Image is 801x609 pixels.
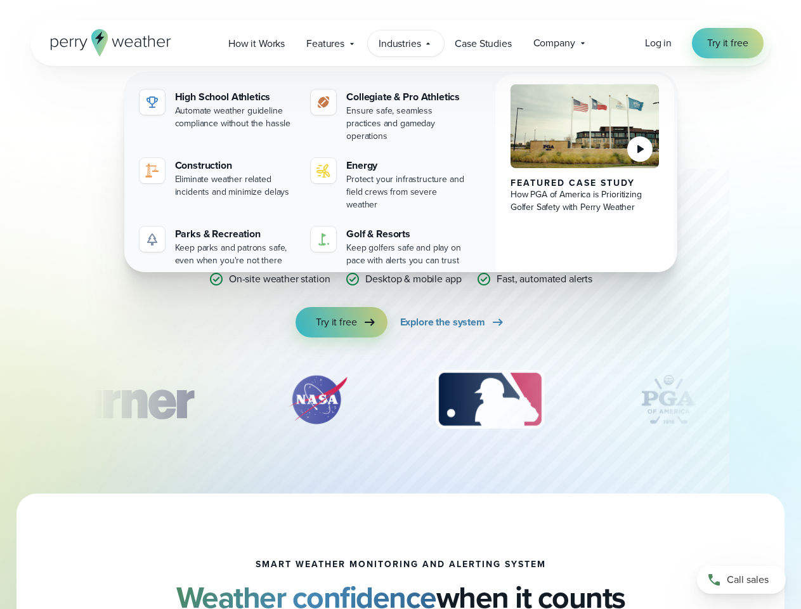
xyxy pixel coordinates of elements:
div: 3 of 12 [423,368,557,431]
div: High School Athletics [175,89,296,105]
img: golf-iconV2.svg [316,232,331,247]
img: Turner-Construction_1.svg [32,368,212,431]
div: Ensure safe, seamless practices and gameday operations [346,105,467,143]
a: Construction Eliminate weather related incidents and minimize delays [134,153,301,204]
a: How it Works [218,30,296,56]
a: Case Studies [444,30,522,56]
img: noun-crane-7630938-1@2x.svg [145,163,160,178]
div: Eliminate weather related incidents and minimize delays [175,173,296,199]
span: Industries [379,36,420,51]
h1: smart weather monitoring and alerting system [256,560,546,570]
a: Try it free [692,28,763,58]
a: Call sales [697,566,786,594]
p: On-site weather station [229,272,330,287]
span: Log in [645,36,672,50]
div: 1 of 12 [32,368,212,431]
div: 2 of 12 [273,368,362,431]
a: Try it free [296,307,387,337]
p: Fast, automated alerts [497,272,592,287]
span: How it Works [228,36,285,51]
img: parks-icon-grey.svg [145,232,160,247]
span: Try it free [316,315,356,330]
span: Try it free [707,36,748,51]
p: Desktop & mobile app [365,272,461,287]
img: MLB.svg [423,368,557,431]
div: 4 of 12 [618,368,719,431]
a: PGA of America, Frisco Campus Featured Case Study How PGA of America is Prioritizing Golfer Safet... [495,74,675,282]
img: PGA of America, Frisco Campus [511,84,660,168]
div: Keep golfers safe and play on pace with alerts you can trust [346,242,467,267]
div: Keep parks and patrons safe, even when you're not there [175,242,296,267]
img: proathletics-icon@2x-1.svg [316,95,331,110]
img: energy-icon@2x-1.svg [316,163,331,178]
div: Construction [175,158,296,173]
div: Parks & Recreation [175,226,296,242]
div: Protect your infrastructure and field crews from severe weather [346,173,467,211]
a: Energy Protect your infrastructure and field crews from severe weather [306,153,472,216]
a: Log in [645,36,672,51]
span: Features [306,36,344,51]
div: Automate weather guideline compliance without the hassle [175,105,296,130]
img: highschool-icon.svg [145,95,160,110]
img: PGA.svg [618,368,719,431]
div: Golf & Resorts [346,226,467,242]
span: Company [533,36,575,51]
a: Golf & Resorts Keep golfers safe and play on pace with alerts you can trust [306,221,472,272]
span: Call sales [727,572,769,587]
a: Explore the system [400,307,505,337]
span: Explore the system [400,315,485,330]
a: Parks & Recreation Keep parks and patrons safe, even when you're not there [134,221,301,272]
a: Collegiate & Pro Athletics Ensure safe, seamless practices and gameday operations [306,84,472,148]
div: Energy [346,158,467,173]
span: Case Studies [455,36,511,51]
div: Collegiate & Pro Athletics [346,89,467,105]
a: High School Athletics Automate weather guideline compliance without the hassle [134,84,301,135]
img: NASA.svg [273,368,362,431]
div: slideshow [94,368,708,438]
div: Featured Case Study [511,178,660,188]
div: How PGA of America is Prioritizing Golfer Safety with Perry Weather [511,188,660,214]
